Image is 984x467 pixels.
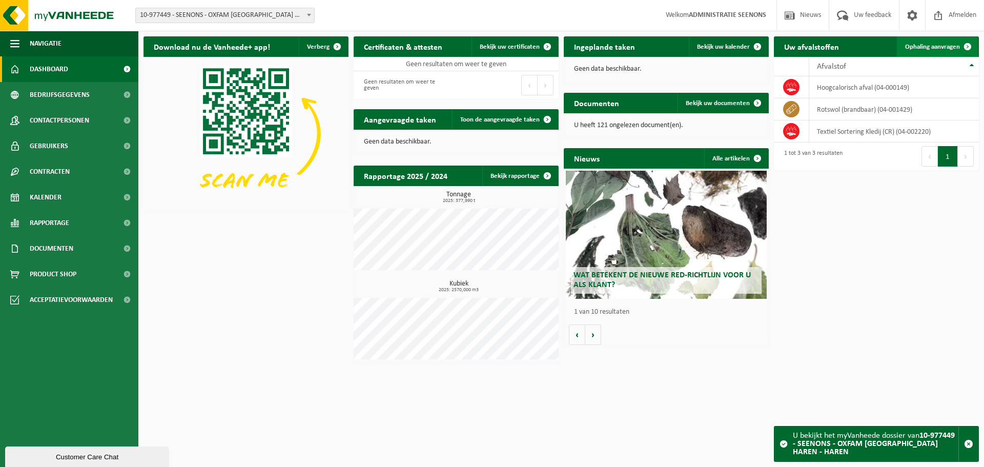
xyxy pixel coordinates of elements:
span: Verberg [307,44,330,50]
p: U heeft 121 ongelezen document(en). [574,122,758,129]
strong: 10-977449 - SEENONS - OXFAM [GEOGRAPHIC_DATA] HAREN - HAREN [793,432,955,456]
span: Dashboard [30,56,68,82]
span: Bekijk uw documenten [686,100,750,107]
h2: Uw afvalstoffen [774,36,849,56]
p: 1 van 10 resultaten [574,309,764,316]
button: Volgende [585,324,601,345]
span: 2025: 2570,000 m3 [359,288,559,293]
span: 2025: 377,990 t [359,198,559,204]
td: rotswol (brandbaar) (04-001429) [809,98,979,120]
span: Kalender [30,185,61,210]
strong: ADMINISTRATIE SEENONS [689,11,766,19]
span: Acceptatievoorwaarden [30,287,113,313]
span: Gebruikers [30,133,68,159]
span: Contracten [30,159,70,185]
img: Download de VHEPlus App [143,57,348,211]
span: Bedrijfsgegevens [30,82,90,108]
div: U bekijkt het myVanheede dossier van [793,427,958,461]
h2: Aangevraagde taken [354,109,446,129]
span: Bekijk uw certificaten [480,44,540,50]
button: 1 [938,146,958,167]
span: Product Shop [30,261,76,287]
span: 10-977449 - SEENONS - OXFAM YUNUS CENTER HAREN - HAREN [135,8,315,23]
a: Bekijk uw kalender [689,36,768,57]
a: Bekijk uw certificaten [471,36,558,57]
h2: Documenten [564,93,629,113]
button: Verberg [299,36,347,57]
span: Rapportage [30,210,69,236]
a: Toon de aangevraagde taken [452,109,558,130]
h2: Download nu de Vanheede+ app! [143,36,280,56]
h2: Certificaten & attesten [354,36,453,56]
td: Geen resultaten om weer te geven [354,57,559,71]
span: 10-977449 - SEENONS - OXFAM YUNUS CENTER HAREN - HAREN [136,8,314,23]
a: Wat betekent de nieuwe RED-richtlijn voor u als klant? [566,171,767,299]
button: Previous [521,75,538,95]
td: hoogcalorisch afval (04-000149) [809,76,979,98]
button: Vorige [569,324,585,345]
button: Next [958,146,974,167]
p: Geen data beschikbaar. [364,138,548,146]
p: Geen data beschikbaar. [574,66,758,73]
h3: Tonnage [359,191,559,204]
a: Bekijk rapportage [482,166,558,186]
a: Ophaling aanvragen [897,36,978,57]
span: Toon de aangevraagde taken [460,116,540,123]
h2: Nieuws [564,148,610,168]
span: Bekijk uw kalender [697,44,750,50]
h3: Kubiek [359,280,559,293]
iframe: chat widget [5,444,171,467]
button: Previous [921,146,938,167]
span: Afvalstof [817,63,846,71]
td: Textiel Sortering Kledij (CR) (04-002220) [809,120,979,143]
span: Navigatie [30,31,61,56]
span: Ophaling aanvragen [905,44,960,50]
span: Wat betekent de nieuwe RED-richtlijn voor u als klant? [573,271,751,289]
div: Geen resultaten om weer te geven [359,74,451,96]
a: Alle artikelen [704,148,768,169]
div: 1 tot 3 van 3 resultaten [779,145,843,168]
button: Next [538,75,553,95]
h2: Rapportage 2025 / 2024 [354,166,458,186]
span: Documenten [30,236,73,261]
span: Contactpersonen [30,108,89,133]
h2: Ingeplande taken [564,36,645,56]
a: Bekijk uw documenten [678,93,768,113]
